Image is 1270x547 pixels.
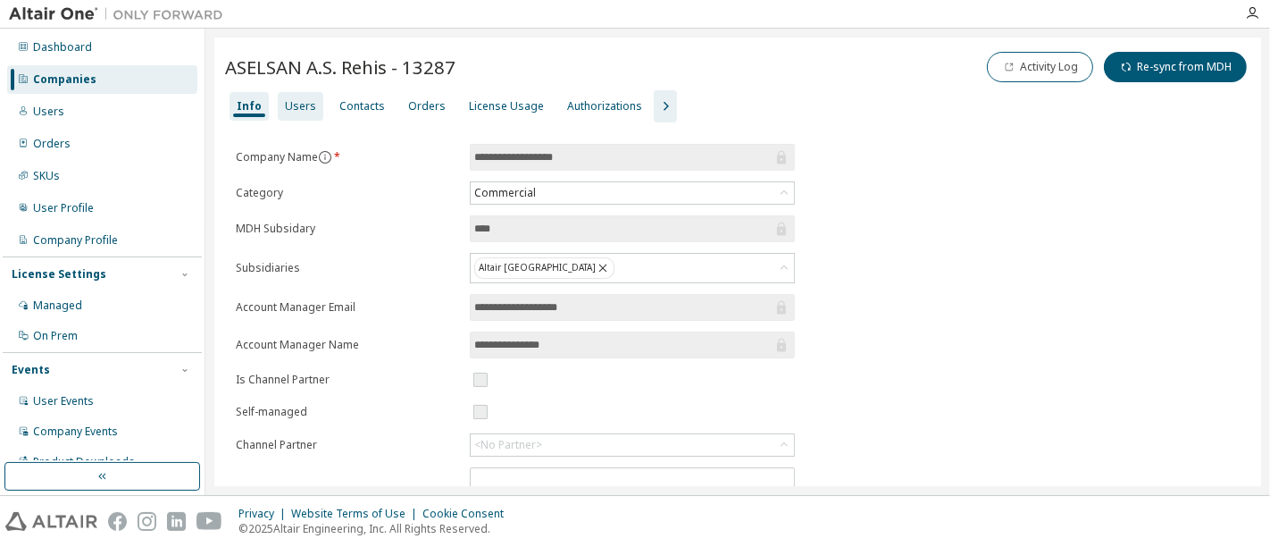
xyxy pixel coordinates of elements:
img: instagram.svg [138,512,156,531]
div: License Settings [12,267,106,282]
div: Users [285,99,316,114]
img: youtube.svg [196,512,222,531]
div: Orders [408,99,446,114]
div: License Usage [469,99,544,114]
label: Category [236,186,459,200]
label: Subsidiaries [236,261,459,275]
div: Info [237,99,262,114]
button: information [318,150,332,164]
label: Account Manager Name [236,338,459,352]
div: Altair [GEOGRAPHIC_DATA] [474,257,614,279]
img: linkedin.svg [167,512,186,531]
label: Company Name [236,150,459,164]
img: altair_logo.svg [5,512,97,531]
div: Commercial [472,183,539,203]
img: facebook.svg [108,512,127,531]
span: ASELSAN A.S. Rehis - 13287 [225,55,455,80]
div: Company Profile [33,233,118,248]
img: Altair One [9,5,232,23]
div: On Prem [33,329,78,343]
button: Re-sync from MDH [1104,52,1247,82]
div: Companies [33,72,96,87]
label: Self-managed [236,405,459,419]
div: Events [12,363,50,377]
label: MDH Subsidary [236,222,459,236]
div: Users [33,105,64,119]
div: Privacy [238,507,291,521]
div: Dashboard [33,40,92,55]
div: Managed [33,299,82,313]
div: Website Terms of Use [291,507,422,521]
button: Activity Log [987,52,1093,82]
div: SKUs [33,169,60,183]
div: User Events [33,394,94,408]
div: <No Partner> [471,434,794,456]
div: Commercial [471,182,794,204]
div: Altair [GEOGRAPHIC_DATA] [471,254,794,282]
div: Company Events [33,425,118,439]
div: Cookie Consent [422,507,514,521]
div: Contacts [339,99,385,114]
div: Authorizations [567,99,642,114]
label: Is Channel Partner [236,373,459,387]
label: Channel Partner [236,438,459,452]
div: Product Downloads [33,455,135,469]
div: User Profile [33,201,94,215]
label: Account Manager Email [236,300,459,315]
div: Orders [33,137,71,151]
p: © 2025 Altair Engineering, Inc. All Rights Reserved. [238,521,514,536]
div: <No Partner> [474,438,542,452]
